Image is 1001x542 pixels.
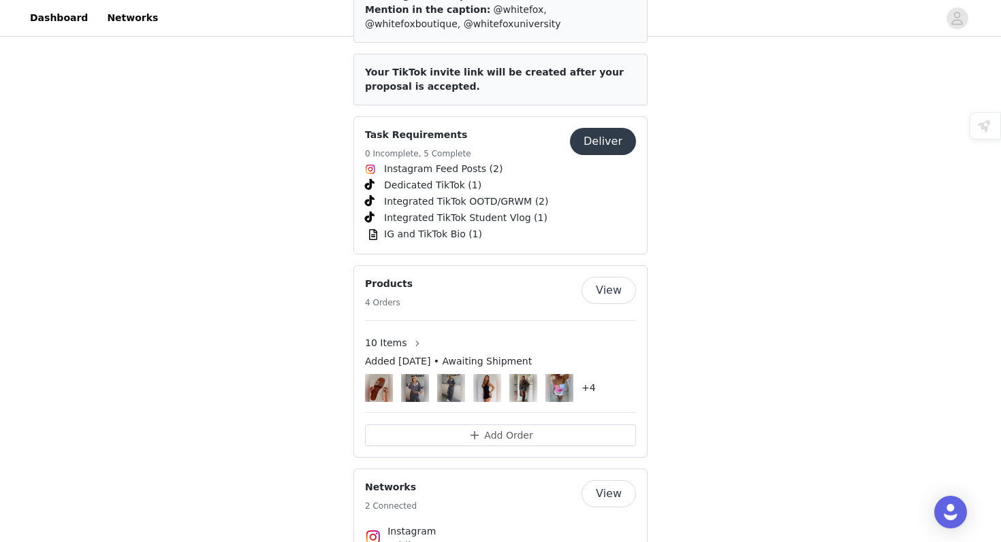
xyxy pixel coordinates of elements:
span: Your TikTok invite link will be created after your proposal is accepted. [365,67,624,92]
img: Lucky Thirteen Audrina Wide Leg Sweatpants Volcanic [442,374,460,402]
span: Added [DATE] • Awaiting Shipment [365,354,532,369]
span: 10 Items [365,336,407,350]
div: Task Requirements [353,116,648,254]
span: Instagram Feed Posts (2) [384,162,503,176]
span: Mention in the caption: [365,4,490,15]
div: avatar [951,7,964,29]
img: Lucky Thirteen Audrina Boxy Zip Front Hoodie Volcanic [406,374,424,402]
h5: 2 Connected [365,500,417,512]
img: Image Background Blur [509,371,537,405]
span: Integrated TikTok Student Vlog (1) [384,211,547,225]
h4: Instagram [387,524,614,539]
img: More For Me Top Coral Pink [550,374,569,402]
img: Image Background Blur [437,371,465,405]
div: Open Intercom Messenger [934,496,967,528]
h5: 0 Incomplete, 5 Complete [365,148,471,160]
img: Image Background Blur [473,371,501,405]
button: View [582,277,636,304]
span: @whitefox, @whitefoxboutique, @whitefoxuniversity [365,4,561,29]
a: Dashboard [22,3,96,33]
a: Networks [99,3,166,33]
img: Finishing Touches Mini Dress Black [478,374,496,402]
img: Image Background Blur [401,371,429,405]
img: Instagram Icon [365,164,376,175]
img: Drew Sandals Tan [370,374,388,402]
span: Dedicated TikTok (1) [384,178,481,192]
h4: Products [365,277,413,291]
h4: Networks [365,480,417,494]
button: Add Order [365,424,636,446]
h4: Task Requirements [365,128,471,142]
span: IG and TikTok Bio (1) [384,227,482,241]
img: Winter's Chill Knit Sweater Chocolate [514,374,533,402]
h4: +4 [582,381,596,395]
h5: 4 Orders [365,297,413,309]
button: View [582,480,636,507]
img: Image Background Blur [365,371,393,405]
button: Deliver [570,128,636,155]
img: Image Background Blur [545,371,573,405]
span: Integrated TikTok OOTD/GRWM (2) [384,194,548,209]
div: Products [353,265,648,458]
